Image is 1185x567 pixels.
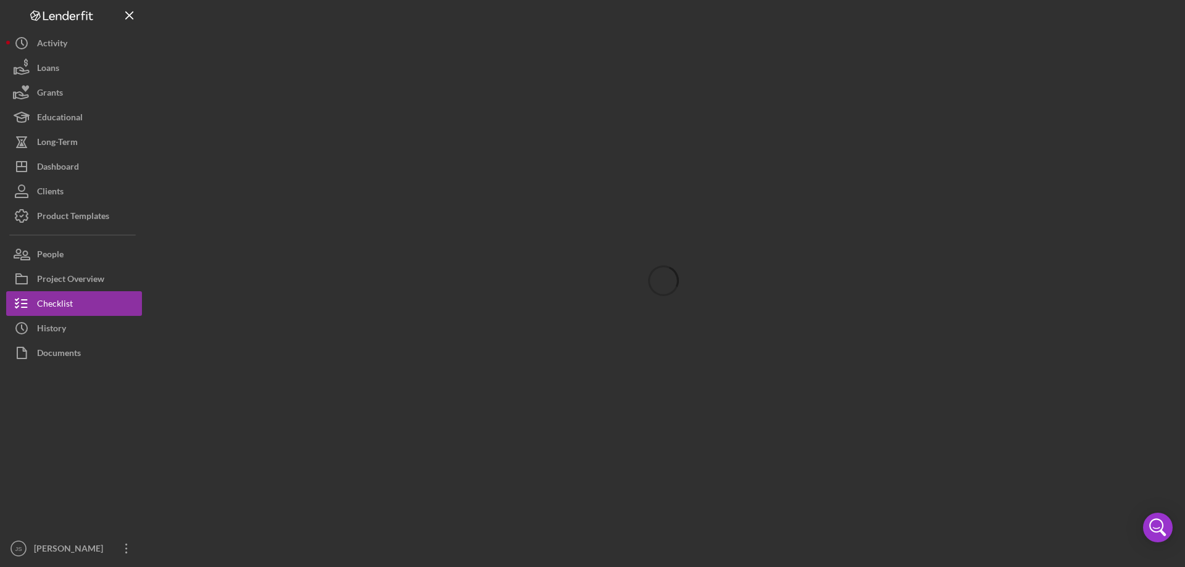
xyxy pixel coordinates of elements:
div: Long-Term [37,130,78,157]
div: Open Intercom Messenger [1143,513,1173,542]
button: Educational [6,105,142,130]
div: Product Templates [37,204,109,231]
div: Dashboard [37,154,79,182]
button: People [6,242,142,267]
div: Activity [37,31,67,59]
div: Clients [37,179,64,207]
button: Activity [6,31,142,56]
div: Grants [37,80,63,108]
div: Educational [37,105,83,133]
div: Loans [37,56,59,83]
button: JS[PERSON_NAME] [6,536,142,561]
button: Grants [6,80,142,105]
div: History [37,316,66,344]
button: Project Overview [6,267,142,291]
div: People [37,242,64,270]
button: Long-Term [6,130,142,154]
button: Product Templates [6,204,142,228]
div: Project Overview [37,267,104,294]
button: History [6,316,142,341]
text: JS [15,545,22,552]
button: Checklist [6,291,142,316]
div: [PERSON_NAME] [31,536,111,564]
button: Documents [6,341,142,365]
button: Loans [6,56,142,80]
div: Documents [37,341,81,368]
button: Dashboard [6,154,142,179]
div: Checklist [37,291,73,319]
button: Clients [6,179,142,204]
